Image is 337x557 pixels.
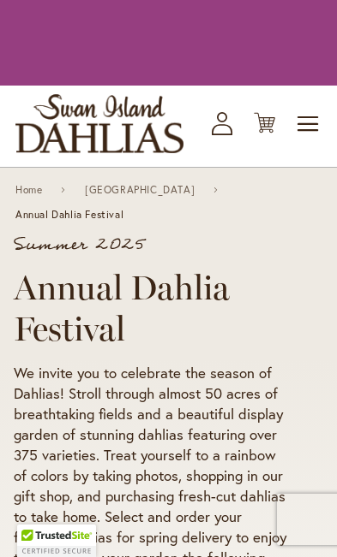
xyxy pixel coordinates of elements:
span: Annual Dahlia Festival [15,209,123,221]
a: [GEOGRAPHIC_DATA] [85,184,195,196]
div: TrustedSite Certified [17,524,96,557]
h1: Annual Dahlia Festival [14,267,289,349]
p: Summer 2025 [14,236,289,253]
a: store logo [15,94,184,153]
a: Home [15,184,42,196]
